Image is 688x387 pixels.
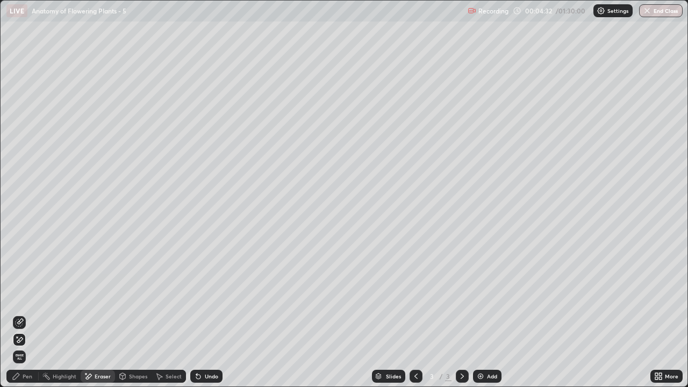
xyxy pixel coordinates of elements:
p: Anatomy of Flowering Plants - 5 [32,6,126,15]
span: Erase all [13,354,25,360]
div: Pen [23,374,32,379]
div: / [440,373,443,379]
div: Slides [386,374,401,379]
p: LIVE [10,6,24,15]
img: end-class-cross [643,6,651,15]
div: Undo [205,374,218,379]
div: Eraser [95,374,111,379]
div: Select [166,374,182,379]
img: add-slide-button [476,372,485,381]
div: More [665,374,678,379]
div: Shapes [129,374,147,379]
img: recording.375f2c34.svg [468,6,476,15]
button: End Class [639,4,683,17]
p: Recording [478,7,508,15]
div: Highlight [53,374,76,379]
p: Settings [607,8,628,13]
div: 3 [427,373,438,379]
div: Add [487,374,497,379]
div: 3 [445,371,451,381]
img: class-settings-icons [597,6,605,15]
